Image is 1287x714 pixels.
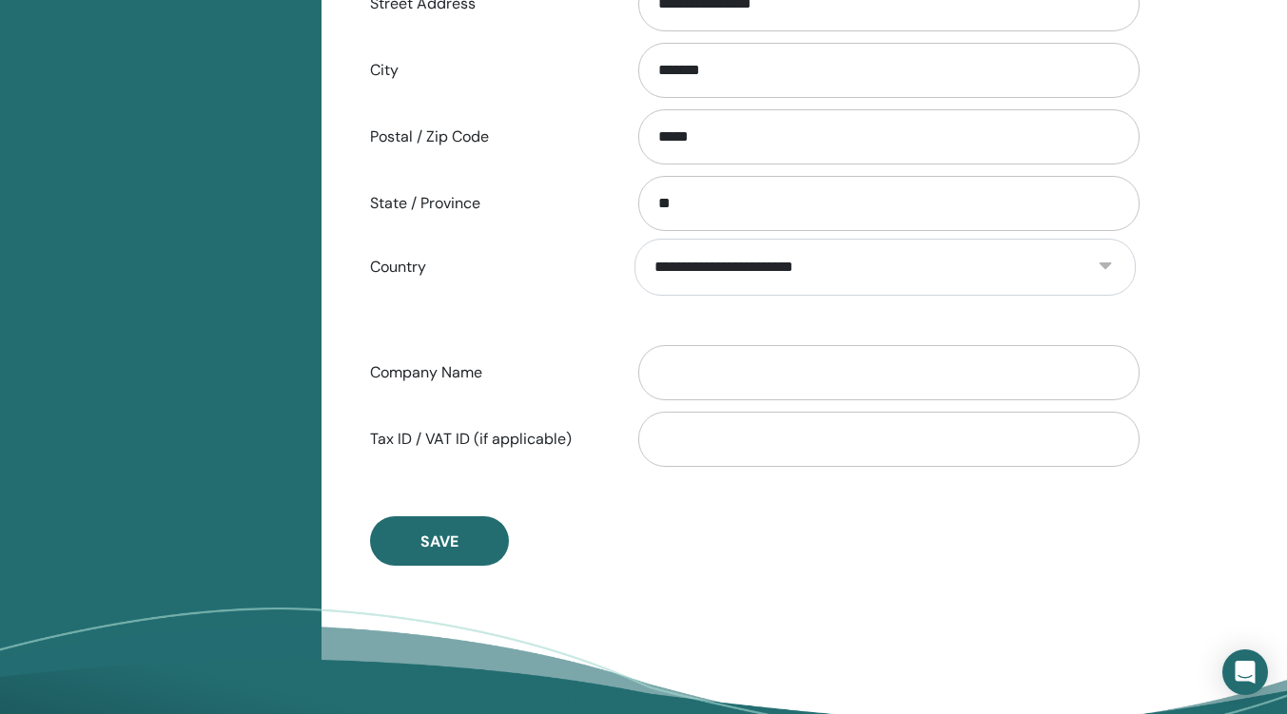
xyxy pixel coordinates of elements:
[356,421,620,457] label: Tax ID / VAT ID (if applicable)
[356,355,620,391] label: Company Name
[356,119,620,155] label: Postal / Zip Code
[356,185,620,222] label: State / Province
[356,249,620,285] label: Country
[1222,649,1268,695] div: Open Intercom Messenger
[420,531,458,551] span: Save
[356,52,620,88] label: City
[370,516,509,566] button: Save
